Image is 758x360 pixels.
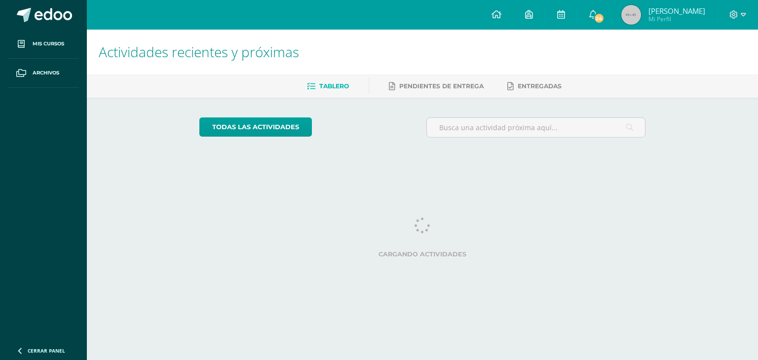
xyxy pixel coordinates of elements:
a: Entregadas [507,78,562,94]
span: Entregadas [518,82,562,90]
span: 24 [593,13,604,24]
span: Actividades recientes y próximas [99,42,299,61]
span: [PERSON_NAME] [648,6,705,16]
a: Mis cursos [8,30,79,59]
a: todas las Actividades [199,117,312,137]
span: Archivos [33,69,59,77]
span: Mis cursos [33,40,64,48]
span: Tablero [319,82,349,90]
span: Cerrar panel [28,347,65,354]
span: Pendientes de entrega [399,82,484,90]
label: Cargando actividades [199,251,646,258]
a: Tablero [307,78,349,94]
span: Mi Perfil [648,15,705,23]
a: Archivos [8,59,79,88]
img: 45x45 [621,5,641,25]
input: Busca una actividad próxima aquí... [427,118,645,137]
a: Pendientes de entrega [389,78,484,94]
